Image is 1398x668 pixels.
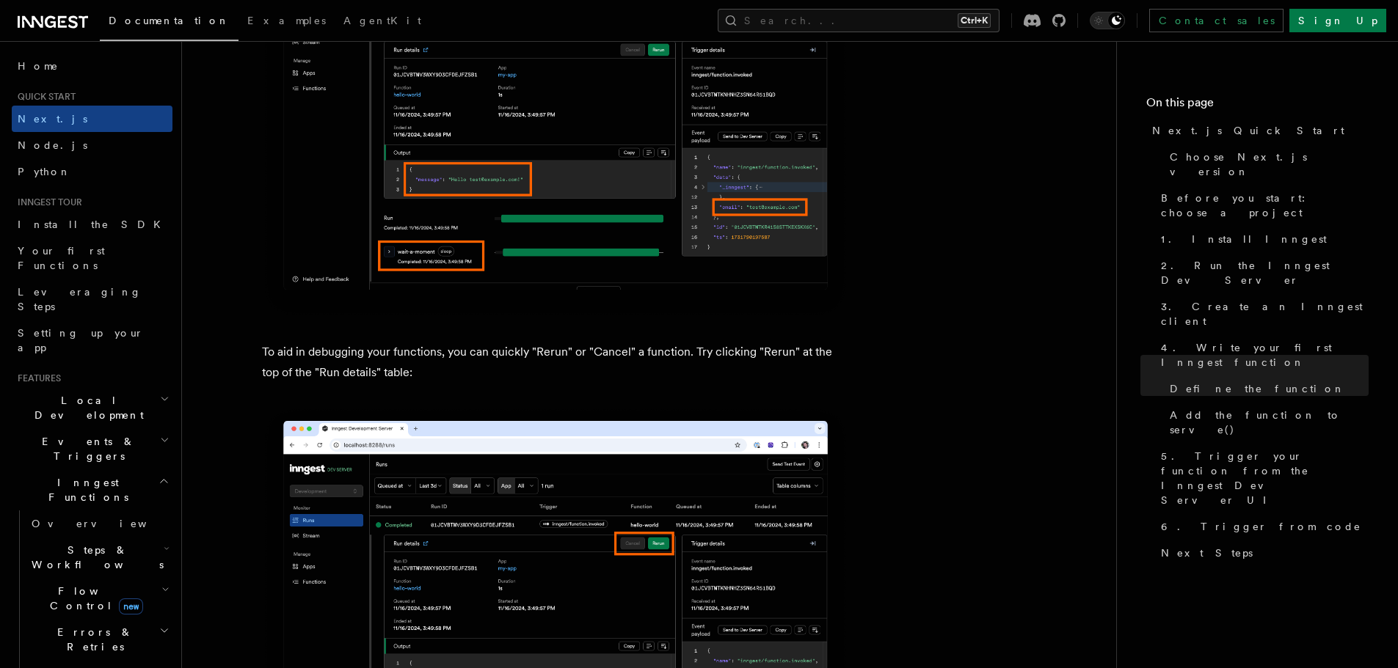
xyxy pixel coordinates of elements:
[12,393,160,422] span: Local Development
[26,619,172,660] button: Errors & Retries
[26,584,161,613] span: Flow Control
[247,15,326,26] span: Examples
[12,238,172,279] a: Your first Functions
[18,166,71,177] span: Python
[12,387,172,428] button: Local Development
[12,211,172,238] a: Install the SDK
[1170,381,1345,396] span: Define the function
[12,106,172,132] a: Next.js
[119,598,143,614] span: new
[12,279,172,320] a: Leveraging Steps
[1146,94,1369,117] h4: On this page
[1164,402,1369,443] a: Add the function to serve()
[18,113,87,125] span: Next.js
[1155,185,1369,226] a: Before you start: choose a project
[1161,191,1369,220] span: Before you start: choose a project
[239,4,335,40] a: Examples
[1155,252,1369,293] a: 2. Run the Inngest Dev Server
[1164,144,1369,185] a: Choose Next.js version
[18,59,59,73] span: Home
[18,327,144,353] span: Setting up your app
[12,91,76,103] span: Quick start
[26,543,164,572] span: Steps & Workflows
[18,286,142,312] span: Leveraging Steps
[12,434,160,463] span: Events & Triggers
[1155,540,1369,566] a: Next Steps
[1161,340,1369,370] span: 4. Write your first Inngest function
[12,53,172,79] a: Home
[26,625,159,654] span: Errors & Retries
[1152,123,1344,138] span: Next.js Quick Start
[1161,449,1369,507] span: 5. Trigger your function from the Inngest Dev Server UI
[958,13,991,28] kbd: Ctrl+K
[109,15,230,26] span: Documentation
[1289,9,1386,32] a: Sign Up
[1164,375,1369,402] a: Define the function
[1146,117,1369,144] a: Next.js Quick Start
[1161,258,1369,287] span: 2. Run the Inngest Dev Server
[718,9,1000,32] button: Search...Ctrl+K
[12,320,172,361] a: Setting up your app
[1149,9,1284,32] a: Contact sales
[12,132,172,158] a: Node.js
[1161,519,1361,534] span: 6. Trigger from code
[26,537,172,578] button: Steps & Workflows
[1155,513,1369,540] a: 6. Trigger from code
[343,15,421,26] span: AgentKit
[1170,408,1369,437] span: Add the function to serve()
[12,428,172,469] button: Events & Triggers
[1155,293,1369,334] a: 3. Create an Inngest client
[1155,334,1369,375] a: 4. Write your first Inngest function
[1170,150,1369,179] span: Choose Next.js version
[100,4,239,41] a: Documentation
[1155,226,1369,252] a: 1. Install Inngest
[335,4,430,40] a: AgentKit
[1090,12,1125,29] button: Toggle dark mode
[18,139,87,151] span: Node.js
[12,197,82,208] span: Inngest tour
[1161,232,1327,246] span: 1. Install Inngest
[18,219,170,230] span: Install the SDK
[12,158,172,185] a: Python
[18,245,105,271] span: Your first Functions
[12,372,61,384] span: Features
[262,342,849,383] p: To aid in debugging your functions, you can quickly "Rerun" or "Cancel" a function. Try clicking ...
[12,469,172,510] button: Inngest Functions
[26,510,172,537] a: Overview
[1161,546,1253,560] span: Next Steps
[32,518,183,529] span: Overview
[12,475,159,504] span: Inngest Functions
[1155,443,1369,513] a: 5. Trigger your function from the Inngest Dev Server UI
[26,578,172,619] button: Flow Controlnew
[1161,299,1369,329] span: 3. Create an Inngest client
